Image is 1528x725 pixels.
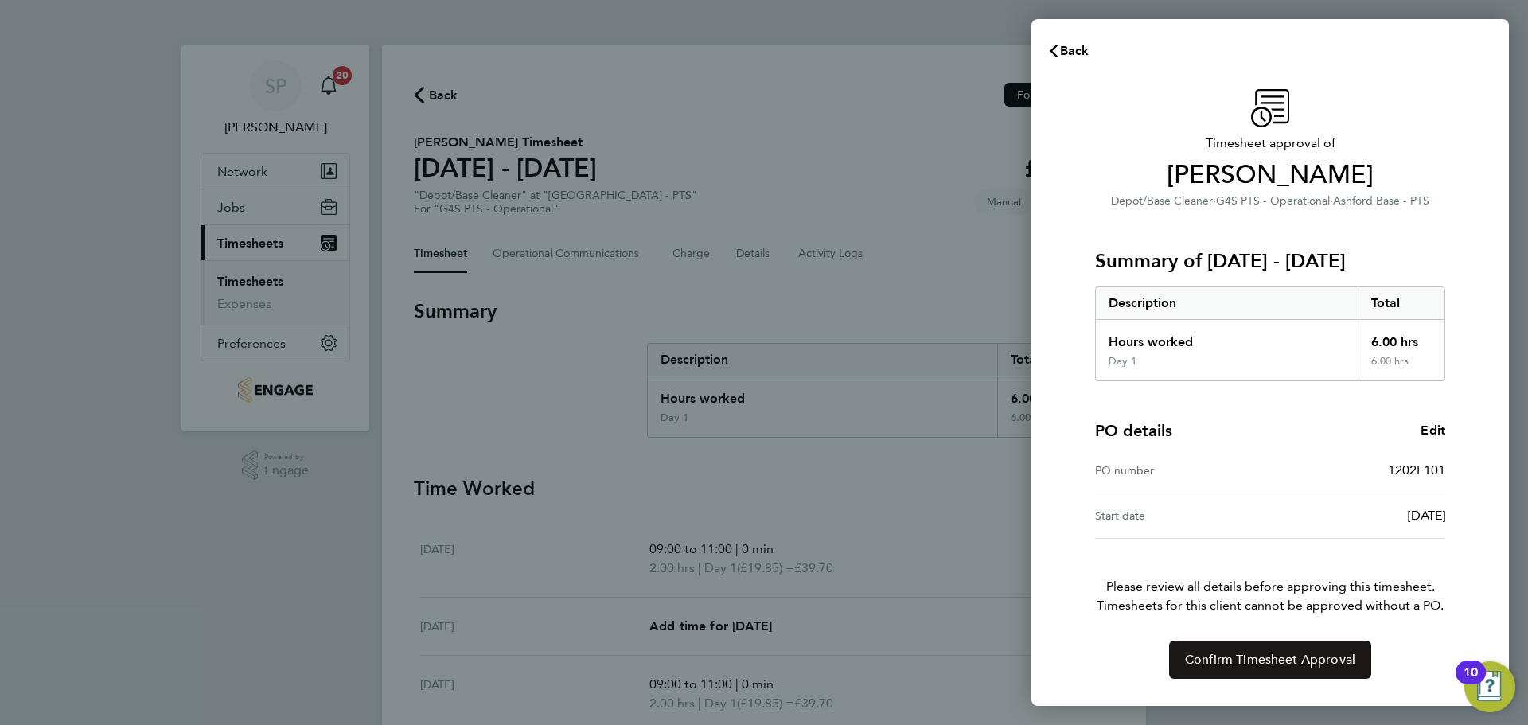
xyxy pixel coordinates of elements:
h4: PO details [1095,419,1172,442]
div: Hours worked [1096,320,1358,355]
button: Back [1031,35,1105,67]
div: Day 1 [1109,355,1136,368]
div: Total [1358,287,1445,319]
span: · [1330,194,1333,208]
span: G4S PTS - Operational [1216,194,1330,208]
div: PO number [1095,461,1270,480]
p: Please review all details before approving this timesheet. [1076,539,1464,615]
span: · [1213,194,1216,208]
span: Ashford Base - PTS [1333,194,1429,208]
a: Edit [1421,421,1445,440]
div: [DATE] [1270,506,1445,525]
div: Summary of 22 - 28 Sep 2025 [1095,286,1445,381]
span: Depot/Base Cleaner [1111,194,1213,208]
button: Confirm Timesheet Approval [1169,641,1371,679]
div: 10 [1464,672,1478,693]
h3: Summary of [DATE] - [DATE] [1095,248,1445,274]
button: Open Resource Center, 10 new notifications [1464,661,1515,712]
span: Edit [1421,423,1445,438]
span: [PERSON_NAME] [1095,159,1445,191]
div: Description [1096,287,1358,319]
span: Timesheet approval of [1095,134,1445,153]
span: Confirm Timesheet Approval [1185,652,1355,668]
span: 1202F101 [1388,462,1445,477]
span: Timesheets for this client cannot be approved without a PO. [1076,596,1464,615]
div: 6.00 hrs [1358,320,1445,355]
span: Back [1060,43,1089,58]
div: Start date [1095,506,1270,525]
div: 6.00 hrs [1358,355,1445,380]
